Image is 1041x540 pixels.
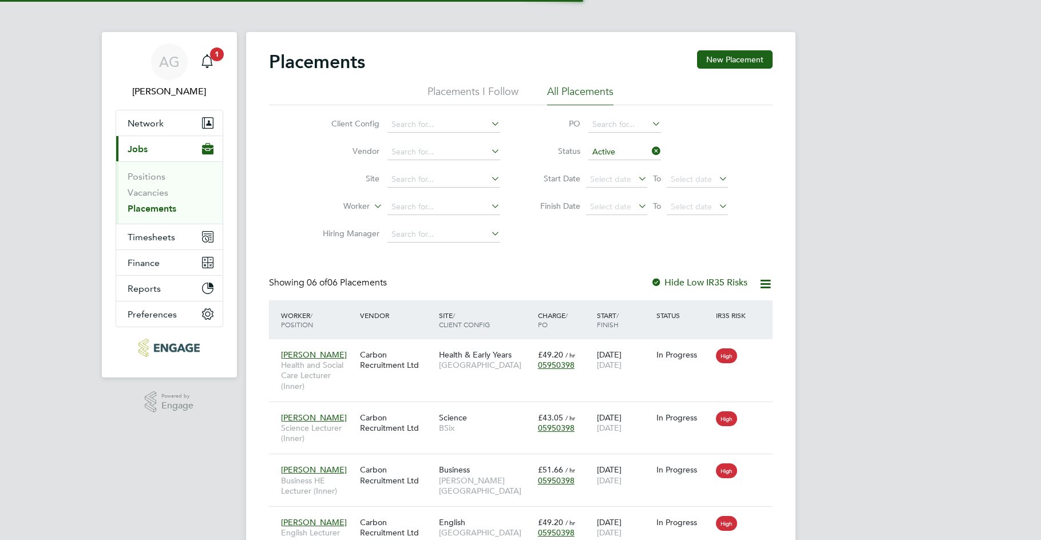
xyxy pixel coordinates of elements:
span: Science Lecturer (Inner) [281,423,354,443]
span: [DATE] [597,423,622,433]
span: 06 Placements [307,277,387,288]
span: High [716,348,737,363]
span: Select date [671,174,712,184]
div: Worker [278,305,357,335]
label: Client Config [314,118,379,129]
a: Vacancies [128,187,168,198]
span: Reports [128,283,161,294]
div: Carbon Recruitment Ltd [357,459,436,491]
span: 05950398 [538,423,575,433]
span: Select date [671,201,712,212]
label: Status [529,146,580,156]
span: AG [159,54,180,69]
span: / hr [565,518,575,527]
div: Carbon Recruitment Ltd [357,407,436,439]
span: To [650,171,664,186]
div: [DATE] [594,407,654,439]
span: / Finish [597,311,619,329]
span: Select date [590,174,631,184]
div: [DATE] [594,344,654,376]
a: [PERSON_NAME]English Lecturer (Outer)Carbon Recruitment LtdEnglish[GEOGRAPHIC_DATA]£49.20 / hr059... [278,511,773,521]
span: [PERSON_NAME] [281,412,347,423]
span: 05950398 [538,527,575,538]
input: Search for... [387,227,500,243]
button: New Placement [697,50,773,69]
span: Network [128,118,164,129]
span: Preferences [128,309,177,320]
span: / Position [281,311,313,329]
button: Reports [116,276,223,301]
div: Site [436,305,535,335]
span: Business [439,464,470,475]
span: High [716,463,737,478]
span: Timesheets [128,232,175,243]
input: Search for... [387,144,500,160]
span: [GEOGRAPHIC_DATA] [439,360,532,370]
input: Search for... [387,117,500,133]
li: Placements I Follow [428,85,518,105]
span: Ajay Gandhi [116,85,223,98]
div: Vendor [357,305,436,325]
label: Site [314,173,379,184]
a: [PERSON_NAME]Business HE Lecturer (Inner)Carbon Recruitment LtdBusiness[PERSON_NAME][GEOGRAPHIC_D... [278,458,773,468]
span: £43.05 [538,412,563,423]
span: / hr [565,466,575,474]
div: In Progress [656,412,710,423]
span: / hr [565,414,575,422]
span: £51.66 [538,464,563,475]
div: Status [654,305,713,325]
input: Select one [588,144,661,160]
span: 1 [210,47,224,61]
span: High [716,411,737,426]
button: Finance [116,250,223,275]
div: In Progress [656,464,710,475]
a: Go to home page [116,339,223,357]
a: [PERSON_NAME]Science Lecturer (Inner)Carbon Recruitment LtdScienceBSix£43.05 / hr05950398[DATE][D... [278,406,773,416]
div: Charge [535,305,595,335]
span: [PERSON_NAME] [281,464,347,475]
span: High [716,516,737,531]
span: Business HE Lecturer (Inner) [281,475,354,496]
span: To [650,198,664,213]
div: IR35 Risk [713,305,753,325]
span: [DATE] [597,527,622,538]
a: Powered byEngage [145,391,193,413]
span: / Client Config [439,311,490,329]
img: carbonrecruitment-logo-retina.png [138,339,200,357]
span: 05950398 [538,475,575,486]
a: [PERSON_NAME]Health and Social Care Lecturer (Inner)Carbon Recruitment LtdHealth & Early Years[GE... [278,343,773,353]
span: [PERSON_NAME] [281,350,347,360]
div: [DATE] [594,459,654,491]
span: Select date [590,201,631,212]
span: English [439,517,465,527]
span: Powered by [161,391,193,401]
a: Placements [128,203,176,214]
button: Timesheets [116,224,223,249]
label: Finish Date [529,201,580,211]
label: Hide Low IR35 Risks [651,277,747,288]
div: Start [594,305,654,335]
a: AG[PERSON_NAME] [116,43,223,98]
nav: Main navigation [102,32,237,378]
button: Network [116,110,223,136]
span: [PERSON_NAME] [281,517,347,527]
input: Search for... [387,172,500,188]
button: Preferences [116,301,223,327]
input: Search for... [588,117,661,133]
h2: Placements [269,50,365,73]
a: Positions [128,171,165,182]
span: BSix [439,423,532,433]
label: PO [529,118,580,129]
div: Carbon Recruitment Ltd [357,344,436,376]
li: All Placements [547,85,613,105]
span: Science [439,412,467,423]
span: 06 of [307,277,327,288]
span: [DATE] [597,360,622,370]
span: Jobs [128,144,148,154]
label: Worker [304,201,370,212]
div: In Progress [656,517,710,527]
span: £49.20 [538,517,563,527]
span: [GEOGRAPHIC_DATA] [439,527,532,538]
div: Showing [269,277,389,289]
button: Jobs [116,136,223,161]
